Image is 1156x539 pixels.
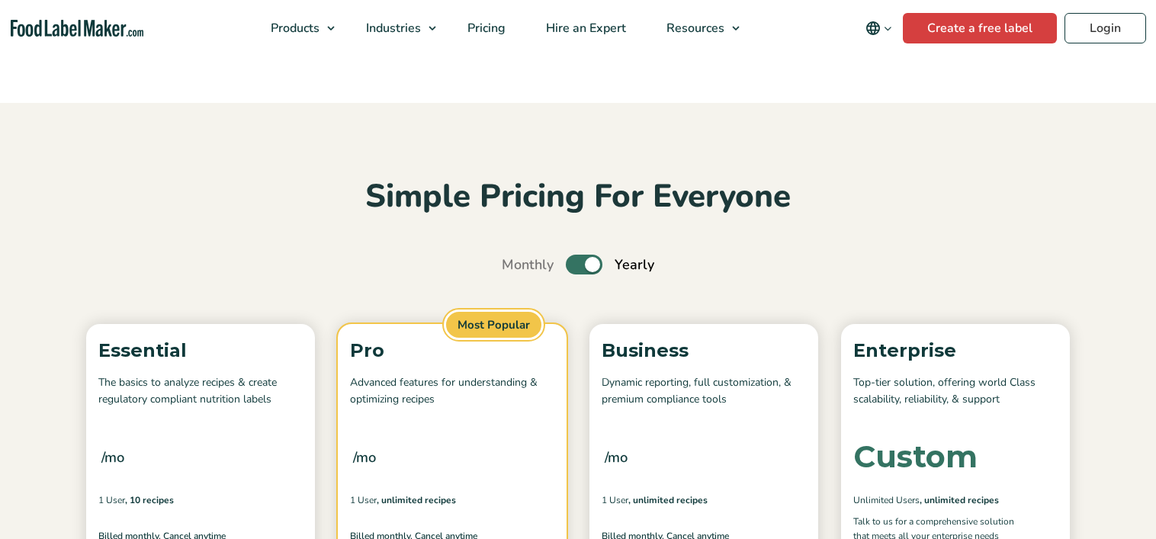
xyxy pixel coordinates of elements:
span: , Unlimited Recipes [628,493,708,507]
p: Enterprise [853,336,1058,365]
span: , 10 Recipes [125,493,174,507]
span: /mo [605,447,628,468]
button: Change language [855,13,903,43]
p: Essential [98,336,303,365]
span: Unlimited Users [853,493,920,507]
a: Login [1064,13,1146,43]
p: Pro [350,336,554,365]
span: Monthly [502,255,554,275]
span: Pricing [463,20,507,37]
p: The basics to analyze recipes & create regulatory compliant nutrition labels [98,374,303,409]
span: Most Popular [444,310,544,341]
p: Advanced features for understanding & optimizing recipes [350,374,554,409]
span: 1 User [98,493,125,507]
span: , Unlimited Recipes [920,493,999,507]
span: Yearly [615,255,654,275]
span: 1 User [602,493,628,507]
span: , Unlimited Recipes [377,493,456,507]
p: Business [602,336,806,365]
label: Toggle [566,255,602,274]
div: Custom [853,441,978,472]
h2: Simple Pricing For Everyone [79,176,1077,218]
p: Top-tier solution, offering world Class scalability, reliability, & support [853,374,1058,409]
span: Products [266,20,321,37]
span: Hire an Expert [541,20,628,37]
a: Food Label Maker homepage [11,20,143,37]
p: Dynamic reporting, full customization, & premium compliance tools [602,374,806,409]
a: Create a free label [903,13,1057,43]
span: Industries [361,20,422,37]
span: Resources [662,20,726,37]
span: /mo [101,447,124,468]
span: /mo [353,447,376,468]
span: 1 User [350,493,377,507]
